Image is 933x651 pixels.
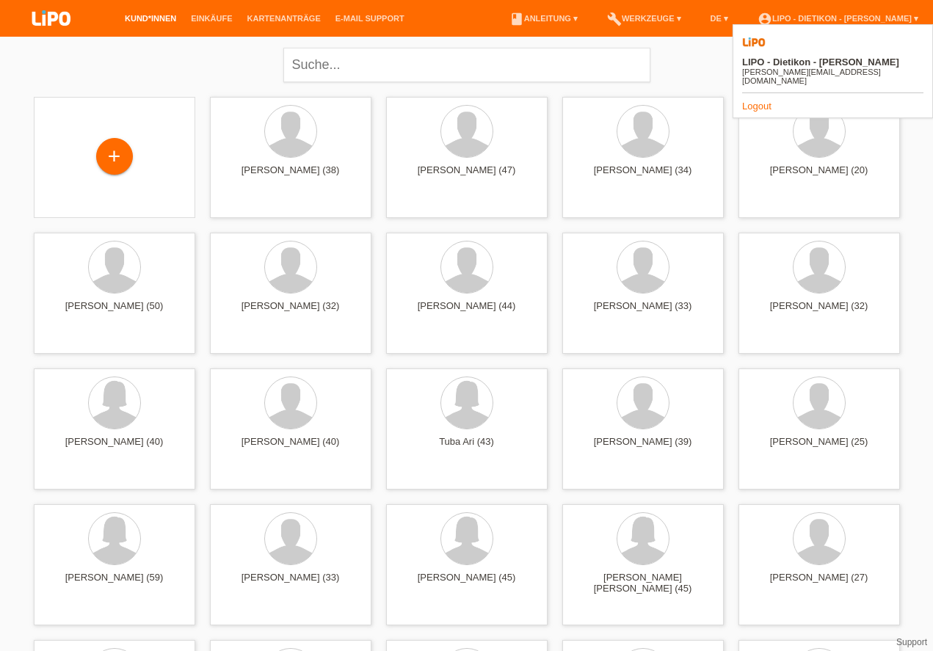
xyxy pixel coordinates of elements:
[15,30,88,41] a: LIPO pay
[222,572,360,595] div: [PERSON_NAME] (33)
[750,300,888,324] div: [PERSON_NAME] (32)
[398,436,536,459] div: Tuba Ari (43)
[607,12,622,26] i: build
[742,31,766,54] img: 39073_square.png
[509,12,524,26] i: book
[750,164,888,188] div: [PERSON_NAME] (20)
[502,14,585,23] a: bookAnleitung ▾
[742,57,899,68] b: LIPO - Dietikon - [PERSON_NAME]
[283,48,650,82] input: Suche...
[46,572,184,595] div: [PERSON_NAME] (59)
[46,300,184,324] div: [PERSON_NAME] (50)
[222,164,360,188] div: [PERSON_NAME] (38)
[750,14,926,23] a: account_circleLIPO - Dietikon - [PERSON_NAME] ▾
[574,572,712,595] div: [PERSON_NAME] [PERSON_NAME] (45)
[758,12,772,26] i: account_circle
[398,164,536,188] div: [PERSON_NAME] (47)
[328,14,412,23] a: E-Mail Support
[750,436,888,459] div: [PERSON_NAME] (25)
[97,144,132,169] div: Kund*in hinzufügen
[574,164,712,188] div: [PERSON_NAME] (34)
[46,436,184,459] div: [PERSON_NAME] (40)
[742,68,923,85] div: [PERSON_NAME][EMAIL_ADDRESS][DOMAIN_NAME]
[896,637,927,647] a: Support
[398,300,536,324] div: [PERSON_NAME] (44)
[222,300,360,324] div: [PERSON_NAME] (32)
[117,14,184,23] a: Kund*innen
[184,14,239,23] a: Einkäufe
[398,572,536,595] div: [PERSON_NAME] (45)
[600,14,689,23] a: buildWerkzeuge ▾
[750,572,888,595] div: [PERSON_NAME] (27)
[574,300,712,324] div: [PERSON_NAME] (33)
[574,436,712,459] div: [PERSON_NAME] (39)
[742,101,772,112] a: Logout
[240,14,328,23] a: Kartenanträge
[222,436,360,459] div: [PERSON_NAME] (40)
[703,14,736,23] a: DE ▾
